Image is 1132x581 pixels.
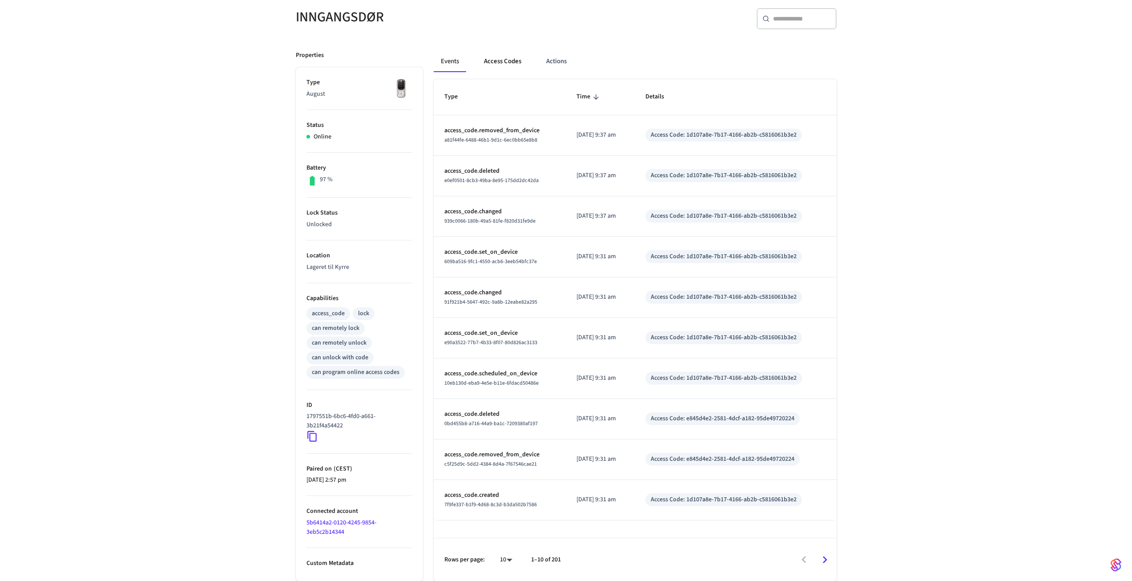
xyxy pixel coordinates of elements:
[814,549,835,570] button: Go to next page
[306,220,412,229] p: Unlocked
[358,309,369,318] div: lock
[390,78,412,100] img: Yale Assure Touchscreen Wifi Smart Lock, Satin Nickel, Front
[312,368,399,377] div: can program online access codes
[444,329,555,338] p: access_code.set_on_device
[576,455,624,464] p: [DATE] 9:31 am
[434,51,466,72] button: Events
[296,8,561,26] h5: INNGANGSDØR
[306,121,412,130] p: Status
[576,293,624,302] p: [DATE] 9:31 am
[444,410,555,419] p: access_code.deleted
[444,501,537,508] span: 7f9fe337-b1f9-4d68-8c3d-b3da502b7586
[444,90,469,104] span: Type
[576,414,624,423] p: [DATE] 9:31 am
[320,175,333,184] p: 97 %
[444,177,539,184] span: e0ef0501-8cb3-49ba-8e95-175dd2dc42da
[444,491,555,500] p: access_code.created
[434,79,837,520] table: sticky table
[651,414,794,423] div: Access Code: e845d4e2-2581-4dcf-a182-95de49720224
[312,309,345,318] div: access_code
[477,51,528,72] button: Access Codes
[444,217,536,225] span: 939c0066-180b-49a5-81fe-f820d31fe9de
[576,211,624,221] p: [DATE] 9:37 am
[444,126,555,135] p: access_code.removed_from_device
[332,464,352,473] span: ( CEST )
[306,89,412,99] p: August
[651,293,797,302] div: Access Code: 1d107a8e-7b17-4166-ab2b-c5816061b3e2
[444,248,555,257] p: access_code.set_on_device
[444,207,555,216] p: access_code.changed
[314,132,331,142] p: Online
[306,294,412,303] p: Capabilities
[651,130,797,140] div: Access Code: 1d107a8e-7b17-4166-ab2b-c5816061b3e2
[496,553,517,566] div: 10
[312,338,367,348] div: can remotely unlock
[576,333,624,342] p: [DATE] 9:31 am
[645,90,676,104] span: Details
[444,379,539,387] span: 10eb130d-eba9-4e5e-b11e-6fdacd50486e
[1111,558,1121,572] img: SeamLogoGradient.69752ec5.svg
[576,495,624,504] p: [DATE] 9:31 am
[306,464,412,474] p: Paired on
[444,258,537,265] span: 609ba516-9fc1-4550-acb6-3eeb54bfc37e
[444,420,538,427] span: 0bd455b8-a716-44a9-ba1c-7209380af197
[444,339,537,346] span: e90a3522-77b7-4b33-8f07-80d826ac3133
[576,374,624,383] p: [DATE] 9:31 am
[444,460,537,468] span: c5f25d9c-5dd2-4384-8d4a-7f67546cae21
[531,555,561,565] p: 1–10 of 201
[306,475,412,485] p: [DATE] 2:57 pm
[306,163,412,173] p: Battery
[651,455,794,464] div: Access Code: e845d4e2-2581-4dcf-a182-95de49720224
[444,288,555,297] p: access_code.changed
[651,171,797,180] div: Access Code: 1d107a8e-7b17-4166-ab2b-c5816061b3e2
[306,251,412,260] p: Location
[444,167,555,176] p: access_code.deleted
[651,374,797,383] div: Access Code: 1d107a8e-7b17-4166-ab2b-c5816061b3e2
[444,555,485,565] p: Rows per page:
[444,450,555,459] p: access_code.removed_from_device
[444,298,537,306] span: 91f921b4-5647-492c-9a8b-12eabe82a295
[306,507,412,516] p: Connected account
[651,333,797,342] div: Access Code: 1d107a8e-7b17-4166-ab2b-c5816061b3e2
[306,208,412,218] p: Lock Status
[576,130,624,140] p: [DATE] 9:37 am
[651,495,797,504] div: Access Code: 1d107a8e-7b17-4166-ab2b-c5816061b3e2
[306,263,412,272] p: Lageret til Kyrre
[306,412,409,431] p: 1797551b-6bc6-4fd0-a661-3b21f4a54422
[651,252,797,261] div: Access Code: 1d107a8e-7b17-4166-ab2b-c5816061b3e2
[306,401,412,410] p: ID
[576,90,602,104] span: Time
[312,353,368,362] div: can unlock with code
[306,518,376,536] a: 5b6414a2-0120-4245-9854-3eb5c2b14344
[444,369,555,378] p: access_code.scheduled_on_device
[434,51,837,72] div: ant example
[306,559,412,568] p: Custom Metadata
[576,171,624,180] p: [DATE] 9:37 am
[651,211,797,221] div: Access Code: 1d107a8e-7b17-4166-ab2b-c5816061b3e2
[312,324,359,333] div: can remotely lock
[306,78,412,87] p: Type
[539,51,574,72] button: Actions
[296,51,324,60] p: Properties
[444,136,537,144] span: a81f44fe-6488-46b1-9d1c-6ec0bb65e8b8
[576,252,624,261] p: [DATE] 9:31 am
